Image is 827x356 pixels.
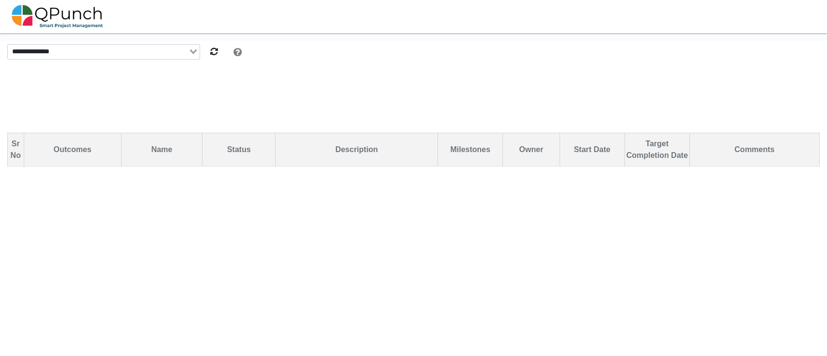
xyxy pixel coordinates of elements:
[276,133,438,167] th: Description
[203,133,276,167] th: Status
[230,49,242,57] a: Help
[503,133,560,167] th: Owner
[9,46,187,57] input: Search for option
[121,133,203,167] th: Name
[624,133,689,167] th: Target Completion Date
[689,133,819,167] th: Comments
[8,133,24,167] th: Sr No
[12,2,103,31] img: qpunch-sp.fa6292f.png
[210,47,218,56] i: Refresh
[7,44,200,60] div: Search for option
[24,133,121,167] th: Outcomes
[560,133,624,167] th: Start Date
[438,133,503,167] th: Milestones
